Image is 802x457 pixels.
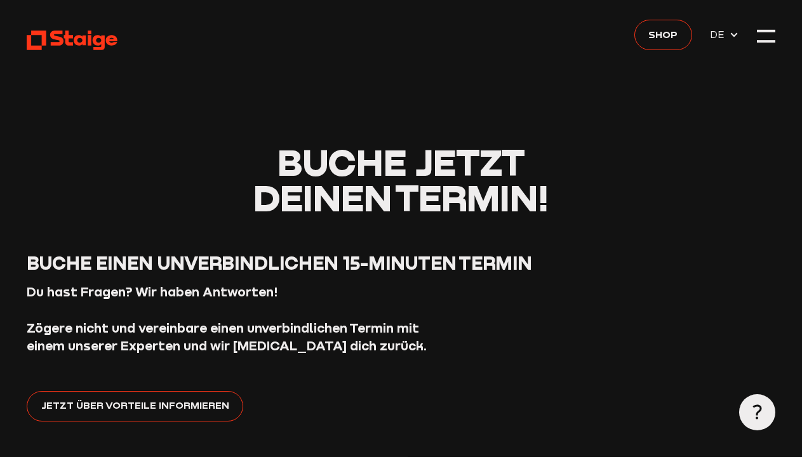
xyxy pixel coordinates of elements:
span: Jetzt über Vorteile informieren [41,397,229,413]
span: Buche jetzt deinen Termin! [253,140,549,220]
span: Buche einen unverbindlichen 15-Minuten Termin [27,251,532,274]
a: Shop [634,20,692,50]
span: DE [710,27,729,43]
a: Jetzt über Vorteile informieren [27,391,243,421]
strong: Du hast Fragen? Wir haben Antworten! [27,284,278,300]
strong: Zögere nicht und vereinbare einen unverbindlichen Termin mit einem unserer Experten und wir [MEDI... [27,320,427,354]
span: Shop [648,27,678,43]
